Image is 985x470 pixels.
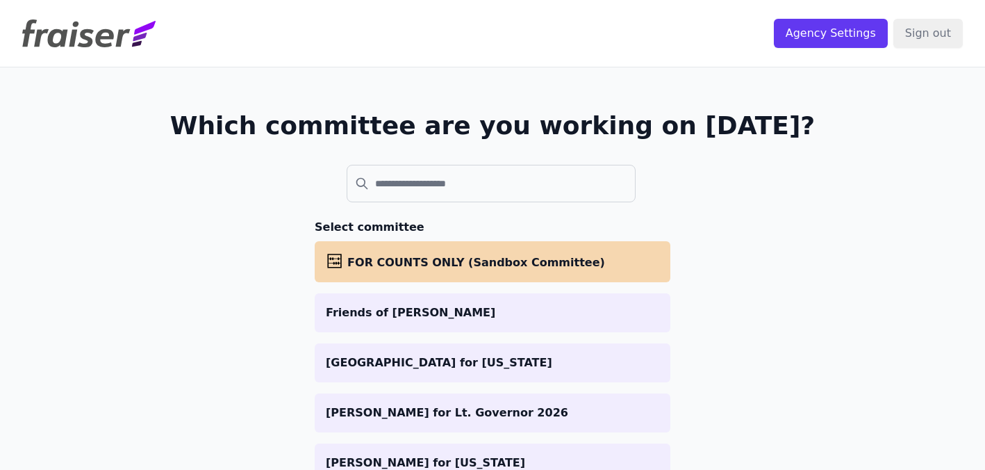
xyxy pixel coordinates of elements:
input: Agency Settings [774,19,888,48]
a: [PERSON_NAME] for Lt. Governor 2026 [315,394,670,432]
a: FOR COUNTS ONLY (Sandbox Committee) [315,241,670,282]
input: Sign out [893,19,963,48]
a: Friends of [PERSON_NAME] [315,293,670,332]
p: [PERSON_NAME] for Lt. Governor 2026 [326,405,659,421]
span: FOR COUNTS ONLY (Sandbox Committee) [347,256,605,269]
img: Fraiser Logo [22,19,156,47]
h1: Which committee are you working on [DATE]? [170,112,816,140]
a: [GEOGRAPHIC_DATA] for [US_STATE] [315,343,670,382]
p: [GEOGRAPHIC_DATA] for [US_STATE] [326,355,659,371]
h3: Select committee [315,219,670,236]
p: Friends of [PERSON_NAME] [326,305,659,321]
